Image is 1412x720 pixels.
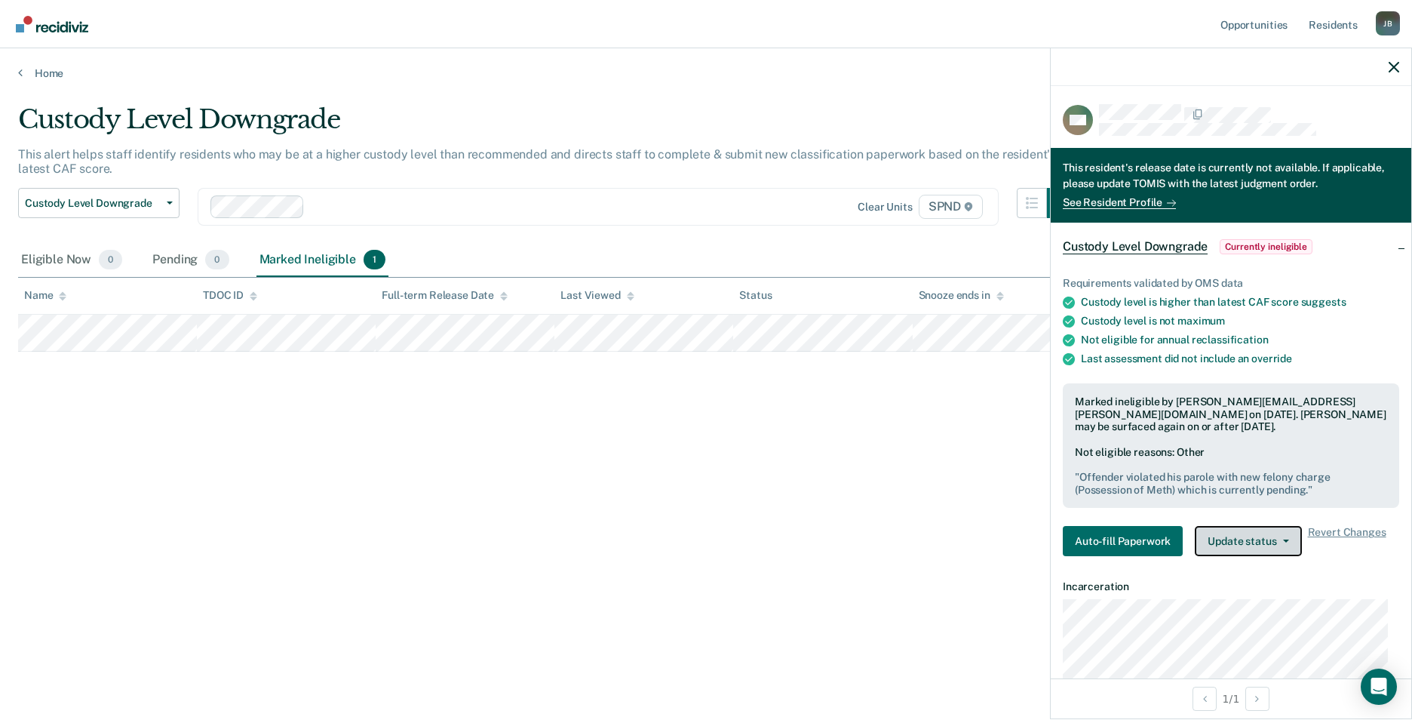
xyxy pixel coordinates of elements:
div: Eligible Now [18,244,125,277]
div: Not eligible reasons: Other [1075,446,1387,496]
dt: Incarceration [1063,580,1399,593]
button: Next Opportunity [1245,687,1269,711]
button: Update status [1195,526,1301,556]
span: Currently ineligible [1220,239,1312,254]
span: 1 [364,250,385,269]
div: Marked Ineligible [256,244,389,277]
div: 1 / 1 [1051,678,1411,718]
div: TDOC ID [203,289,257,302]
pre: " Offender violated his parole with new felony charge (Possession of Meth) which is currently pen... [1075,471,1387,497]
div: This resident's release date is currently not available. If applicable, please update TOMIS with ... [1063,160,1399,195]
div: Custody Level Downgrade [18,104,1077,147]
div: J B [1376,11,1400,35]
span: suggests [1301,296,1346,308]
div: Requirements validated by OMS data [1063,277,1399,290]
div: Clear units [858,201,913,214]
button: Previous Opportunity [1193,687,1217,711]
span: maximum [1177,315,1225,327]
div: Open Intercom Messenger [1361,669,1397,705]
a: See Resident Profile [1063,196,1176,209]
div: Snooze ends in [919,289,1004,302]
div: Last Viewed [560,289,634,302]
span: Custody Level Downgrade [25,197,161,210]
span: override [1251,352,1292,365]
div: Not eligible for annual [1081,334,1399,346]
button: Auto-fill Paperwork [1063,526,1183,556]
a: Navigate to form link [1063,526,1189,556]
div: Custody level is not [1081,315,1399,328]
button: Profile dropdown button [1376,11,1400,35]
div: Marked ineligible by [PERSON_NAME][EMAIL_ADDRESS][PERSON_NAME][DOMAIN_NAME] on [DATE]. [PERSON_NA... [1075,395,1387,433]
div: Pending [149,244,232,277]
span: SPND [919,195,983,219]
div: Status [739,289,772,302]
img: Recidiviz [16,16,88,32]
div: Full-term Release Date [382,289,508,302]
span: Custody Level Downgrade [1063,239,1208,254]
div: Custody Level DowngradeCurrently ineligible [1051,223,1411,271]
span: 0 [99,250,122,269]
div: Custody level is higher than latest CAF score [1081,296,1399,309]
span: Revert Changes [1308,526,1386,556]
div: Name [24,289,66,302]
a: Home [18,66,1394,80]
p: This alert helps staff identify residents who may be at a higher custody level than recommended a... [18,147,1055,176]
span: 0 [205,250,229,269]
span: reclassification [1192,334,1269,346]
div: Last assessment did not include an [1081,352,1399,365]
